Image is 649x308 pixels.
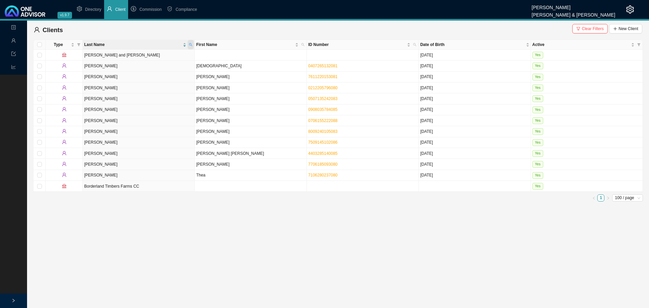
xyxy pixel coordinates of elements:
[11,22,16,34] span: profile
[532,2,615,9] div: [PERSON_NAME]
[11,299,16,303] span: right
[307,40,419,50] th: ID Number
[606,196,610,200] span: right
[195,82,307,93] td: [PERSON_NAME]
[195,115,307,126] td: [PERSON_NAME]
[532,172,543,179] span: Yes
[62,184,67,188] span: bank
[115,7,126,12] span: Client
[420,41,524,48] span: Date of Birth
[47,41,70,48] span: Type
[196,41,293,48] span: First Name
[597,194,604,202] li: 1
[62,118,67,123] span: user
[5,5,45,17] img: 2df55531c6924b55f21c4cf5d4484680-logo-light.svg
[576,27,580,31] span: filter
[83,104,195,115] td: [PERSON_NAME]
[419,93,531,104] td: [DATE]
[419,104,531,115] td: [DATE]
[34,27,40,33] span: user
[532,63,543,69] span: Yes
[532,85,543,91] span: Yes
[613,27,617,31] span: plus
[308,162,338,167] a: 7706185093080
[532,106,543,113] span: Yes
[83,159,195,170] td: [PERSON_NAME]
[604,194,611,202] button: right
[412,40,418,49] span: search
[636,40,642,49] span: filter
[11,35,16,47] span: user
[532,161,543,168] span: Yes
[532,9,615,17] div: [PERSON_NAME] & [PERSON_NAME]
[419,148,531,159] td: [DATE]
[615,195,640,201] span: 100 / page
[532,52,543,58] span: Yes
[62,151,67,156] span: user
[308,86,338,90] a: 0212205796080
[62,129,67,134] span: user
[598,195,604,201] a: 1
[604,194,611,202] li: Next Page
[62,52,67,57] span: bank
[590,194,597,202] button: left
[308,173,338,177] a: 7106280237080
[531,40,643,50] th: Active
[62,96,67,101] span: user
[62,162,67,166] span: user
[308,129,338,134] a: 8009240105083
[592,196,596,200] span: left
[83,137,195,148] td: [PERSON_NAME]
[76,40,82,49] span: filter
[308,96,338,101] a: 0507135242083
[419,72,531,82] td: [DATE]
[626,5,634,14] span: setting
[83,93,195,104] td: [PERSON_NAME]
[62,74,67,79] span: user
[43,27,63,33] span: Clients
[582,25,604,32] span: Clear Filters
[83,148,195,159] td: [PERSON_NAME]
[532,183,543,190] span: Yes
[175,7,197,12] span: Compliance
[62,107,67,112] span: user
[419,40,531,50] th: Date of Birth
[308,107,338,112] a: 0908035784085
[532,117,543,124] span: Yes
[195,72,307,82] td: [PERSON_NAME]
[612,194,643,202] div: Page Size
[419,159,531,170] td: [DATE]
[83,181,195,192] td: Borderland Timbers Farms CC
[637,43,641,46] span: filter
[83,115,195,126] td: [PERSON_NAME]
[590,194,597,202] li: Previous Page
[195,61,307,71] td: [DEMOGRAPHIC_DATA]
[188,40,194,49] span: search
[532,139,543,146] span: Yes
[77,6,82,11] span: setting
[11,49,16,61] span: import
[301,43,305,46] span: search
[532,128,543,135] span: Yes
[195,93,307,104] td: [PERSON_NAME]
[195,159,307,170] td: [PERSON_NAME]
[131,6,136,11] span: dollar
[532,74,543,80] span: Yes
[619,25,638,32] span: New Client
[107,6,112,11] span: user
[419,61,531,71] td: [DATE]
[195,126,307,137] td: [PERSON_NAME]
[308,64,338,68] a: 0407265132081
[83,61,195,71] td: [PERSON_NAME]
[609,24,642,33] button: New Client
[308,74,338,79] a: 7611220153081
[419,137,531,148] td: [DATE]
[83,50,195,61] td: [PERSON_NAME] and [PERSON_NAME]
[308,41,406,48] span: ID Number
[83,82,195,93] td: [PERSON_NAME]
[195,170,307,181] td: Thea
[83,126,195,137] td: [PERSON_NAME]
[62,140,67,144] span: user
[46,40,83,50] th: Type
[84,41,182,48] span: Last Name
